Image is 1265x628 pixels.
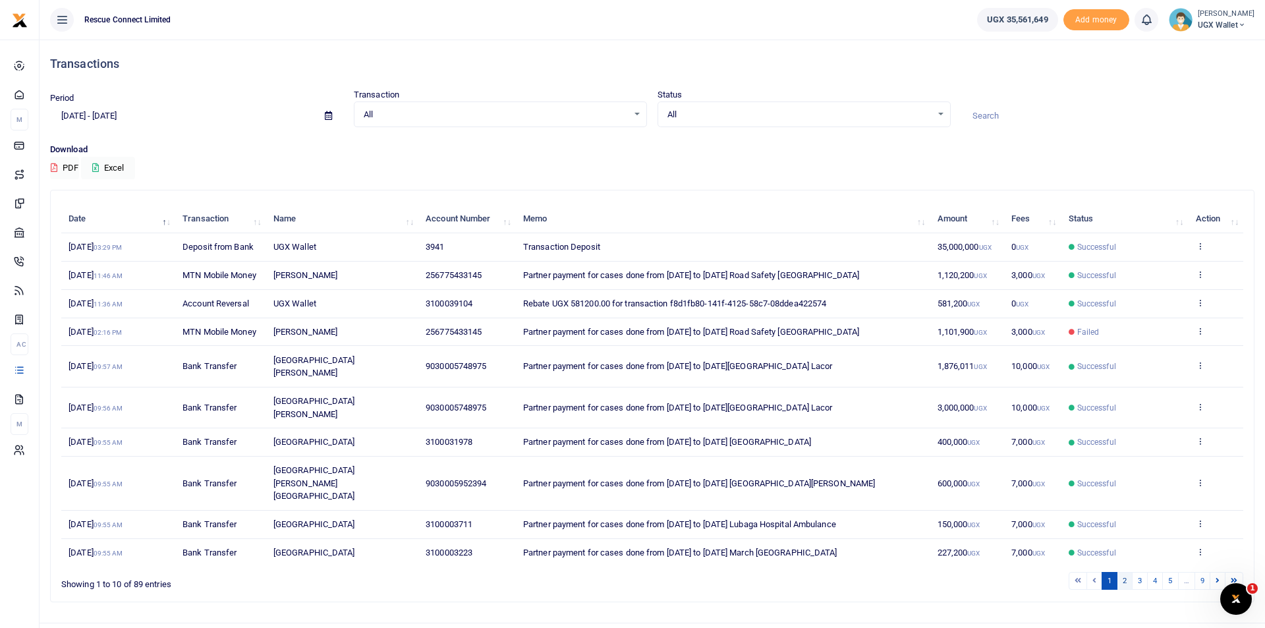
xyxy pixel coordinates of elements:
small: 09:57 AM [94,363,123,370]
span: 227,200 [938,548,980,557]
span: [GEOGRAPHIC_DATA] [273,437,355,447]
span: 10,000 [1011,361,1050,371]
img: profile-user [1169,8,1193,32]
span: 600,000 [938,478,980,488]
iframe: Intercom live chat [1220,583,1252,615]
span: Partner payment for cases done from [DATE] to [DATE] Road Safety [GEOGRAPHIC_DATA] [523,327,859,337]
span: All [667,108,932,121]
span: [GEOGRAPHIC_DATA] [273,548,355,557]
span: 9030005748975 [426,361,486,371]
span: 150,000 [938,519,980,529]
span: 1 [1247,583,1258,594]
small: UGX [1037,363,1050,370]
span: 581,200 [938,299,980,308]
img: logo-small [12,13,28,28]
small: UGX [1032,521,1045,528]
span: Partner payment for cases done from [DATE] to [DATE] [GEOGRAPHIC_DATA] [523,437,811,447]
small: UGX [1032,329,1045,336]
span: Deposit from Bank [183,242,254,252]
th: Fees: activate to sort column ascending [1004,205,1061,233]
a: 4 [1147,572,1163,590]
th: Name: activate to sort column ascending [266,205,418,233]
span: 7,000 [1011,548,1045,557]
small: 09:55 AM [94,521,123,528]
small: UGX [967,480,980,488]
span: 3,000 [1011,270,1045,280]
th: Amount: activate to sort column ascending [930,205,1004,233]
span: [DATE] [69,270,123,280]
span: [DATE] [69,299,123,308]
span: 9030005952394 [426,478,486,488]
span: 3,000 [1011,327,1045,337]
small: UGX [1032,550,1045,557]
small: UGX [967,521,980,528]
span: 3100039104 [426,299,472,308]
span: Successful [1077,402,1116,414]
a: 9 [1195,572,1210,590]
small: 11:36 AM [94,300,123,308]
span: Bank Transfer [183,548,237,557]
span: Successful [1077,270,1116,281]
a: 2 [1117,572,1133,590]
li: M [11,109,28,130]
small: UGX [967,300,980,308]
span: [GEOGRAPHIC_DATA][PERSON_NAME] [273,355,355,378]
span: MTN Mobile Money [183,270,256,280]
small: UGX [979,244,992,251]
li: Ac [11,333,28,355]
span: 7,000 [1011,478,1045,488]
span: 7,000 [1011,437,1045,447]
span: 256775433145 [426,270,482,280]
small: 02:16 PM [94,329,123,336]
span: 3,000,000 [938,403,987,413]
button: PDF [50,157,79,179]
span: [GEOGRAPHIC_DATA][PERSON_NAME] [273,396,355,419]
p: Download [50,143,1254,157]
span: 9030005748975 [426,403,486,413]
span: Partner payment for cases done from [DATE] to [DATE] Lubaga Hospital Ambulance [523,519,836,529]
span: [DATE] [69,478,123,488]
a: Add money [1063,14,1129,24]
small: [PERSON_NAME] [1198,9,1254,20]
span: 3100003711 [426,519,472,529]
li: Toup your wallet [1063,9,1129,31]
th: Date: activate to sort column descending [61,205,175,233]
span: 400,000 [938,437,980,447]
small: UGX [1032,480,1045,488]
a: UGX 35,561,649 [977,8,1057,32]
span: UGX 35,561,649 [987,13,1048,26]
li: Wallet ballance [972,8,1063,32]
small: UGX [967,439,980,446]
span: 1,120,200 [938,270,987,280]
span: [DATE] [69,327,122,337]
span: 0 [1011,242,1028,252]
th: Status: activate to sort column ascending [1061,205,1188,233]
span: [DATE] [69,519,123,529]
span: [DATE] [69,242,122,252]
small: 09:56 AM [94,405,123,412]
span: Partner payment for cases done from [DATE] to [DATE] March [GEOGRAPHIC_DATA] [523,548,837,557]
span: Bank Transfer [183,478,237,488]
small: 09:55 AM [94,550,123,557]
span: [DATE] [69,403,123,413]
span: Partner payment for cases done from [DATE] to [DATE] [GEOGRAPHIC_DATA][PERSON_NAME] [523,478,875,488]
span: [PERSON_NAME] [273,327,337,337]
a: 1 [1102,572,1117,590]
span: Successful [1077,478,1116,490]
th: Memo: activate to sort column ascending [516,205,930,233]
small: UGX [974,405,986,412]
label: Transaction [354,88,399,101]
small: UGX [967,550,980,557]
span: 35,000,000 [938,242,992,252]
th: Account Number: activate to sort column ascending [418,205,516,233]
span: Successful [1077,436,1116,448]
span: 0 [1011,299,1028,308]
small: 11:46 AM [94,272,123,279]
small: UGX [974,329,986,336]
span: 3941 [426,242,444,252]
small: 09:55 AM [94,439,123,446]
span: [PERSON_NAME] [273,270,337,280]
span: 256775433145 [426,327,482,337]
span: [DATE] [69,437,123,447]
input: select period [50,105,314,127]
